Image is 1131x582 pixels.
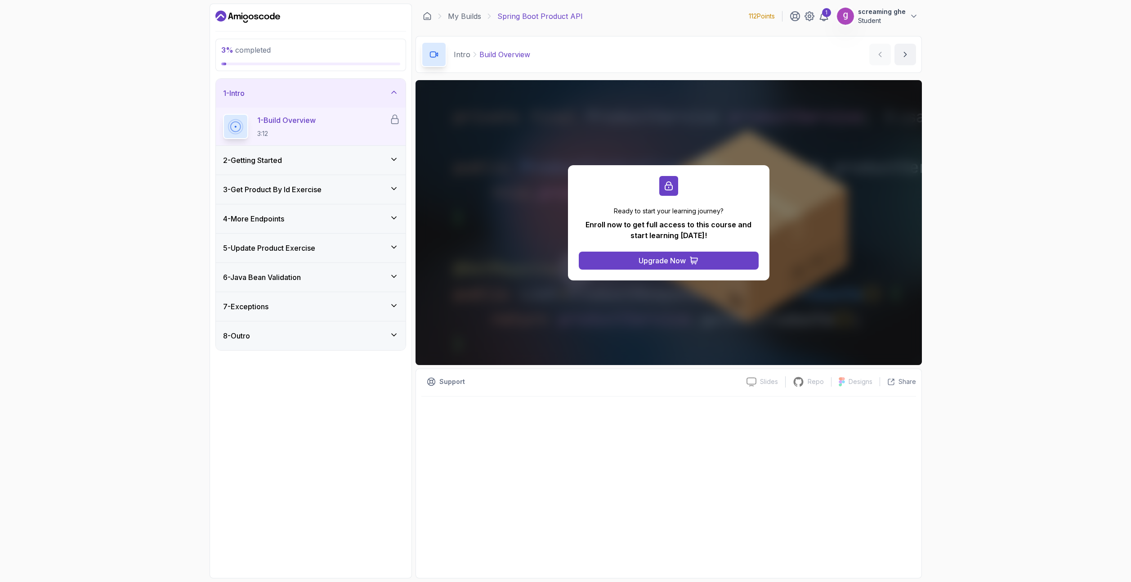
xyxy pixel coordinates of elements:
[808,377,824,386] p: Repo
[223,213,284,224] h3: 4 - More Endpoints
[257,129,316,138] p: 3:12
[579,252,759,270] button: Upgrade Now
[223,272,301,283] h3: 6 - Java Bean Validation
[223,88,245,99] h3: 1 - Intro
[216,263,406,292] button: 6-Java Bean Validation
[215,9,280,24] a: Dashboard
[454,49,470,60] p: Intro
[257,115,316,126] p: 1 - Build Overview
[836,7,918,25] button: user profile imagescreaming gheStudent
[221,45,271,54] span: completed
[837,8,854,25] img: user profile image
[216,79,406,108] button: 1-Intro
[497,11,583,22] p: Spring Boot Product API
[849,377,872,386] p: Designs
[858,7,906,16] p: screaming ghe
[579,219,759,241] p: Enroll now to get full access to this course and start learning [DATE]!
[858,16,906,25] p: Student
[439,377,465,386] p: Support
[869,44,891,65] button: previous content
[899,377,916,386] p: Share
[448,11,481,22] a: My Builds
[223,330,250,341] h3: 8 - Outro
[579,207,759,216] p: Ready to start your learning journey?
[894,44,916,65] button: next content
[216,146,406,175] button: 2-Getting Started
[479,49,530,60] p: Build Overview
[216,234,406,262] button: 5-Update Product Exercise
[421,374,470,389] button: Support button
[639,255,686,266] div: Upgrade Now
[423,12,432,21] a: Dashboard
[223,301,268,312] h3: 7 - Exceptions
[223,114,398,139] button: 1-Build Overview3:12
[818,11,829,22] a: 1
[760,377,778,386] p: Slides
[223,155,282,166] h3: 2 - Getting Started
[822,8,831,17] div: 1
[749,12,775,21] p: 112 Points
[216,175,406,204] button: 3-Get Product By Id Exercise
[223,184,322,195] h3: 3 - Get Product By Id Exercise
[216,292,406,321] button: 7-Exceptions
[221,45,233,54] span: 3 %
[880,377,916,386] button: Share
[216,321,406,350] button: 8-Outro
[216,204,406,233] button: 4-More Endpoints
[223,243,315,253] h3: 5 - Update Product Exercise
